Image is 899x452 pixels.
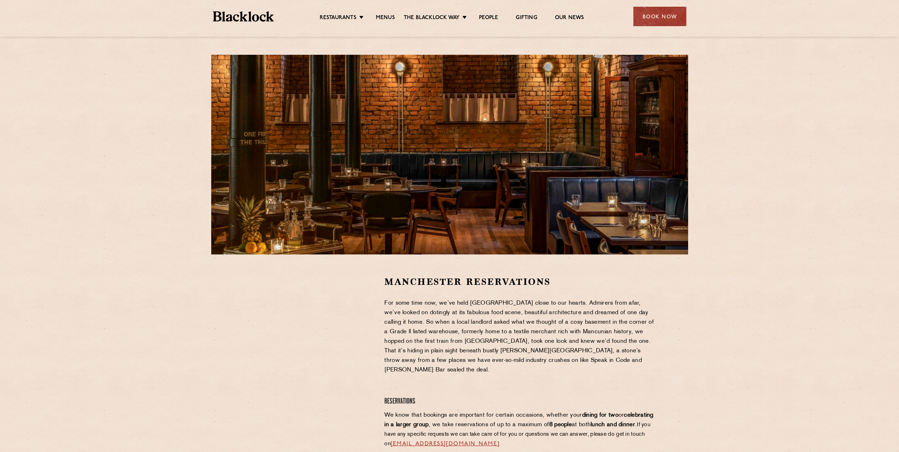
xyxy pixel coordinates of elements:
img: BL_Textured_Logo-footer-cropped.svg [213,11,274,22]
strong: dining for two [582,412,619,418]
a: Our News [555,14,584,22]
a: Menus [376,14,395,22]
h4: Reservations [384,397,655,406]
strong: lunch and dinner [591,422,635,428]
h2: Manchester Reservations [384,276,655,288]
p: For some time now, we’ve held [GEOGRAPHIC_DATA] close to our hearts. Admirers from afar, we’ve lo... [384,299,655,375]
p: We know that bookings are important for certain occasions, whether your or , we take reservations... [384,411,655,449]
a: People [479,14,498,22]
a: The Blacklock Way [404,14,460,22]
a: Restaurants [320,14,356,22]
span: If you have any specific requests we can take care of for you or questions we can answer, please ... [384,422,650,447]
iframe: OpenTable make booking widget [269,276,348,382]
a: Gifting [516,14,537,22]
div: Book Now [633,7,686,26]
a: [EMAIL_ADDRESS][DOMAIN_NAME] [391,441,499,447]
strong: 8 people [549,422,572,428]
